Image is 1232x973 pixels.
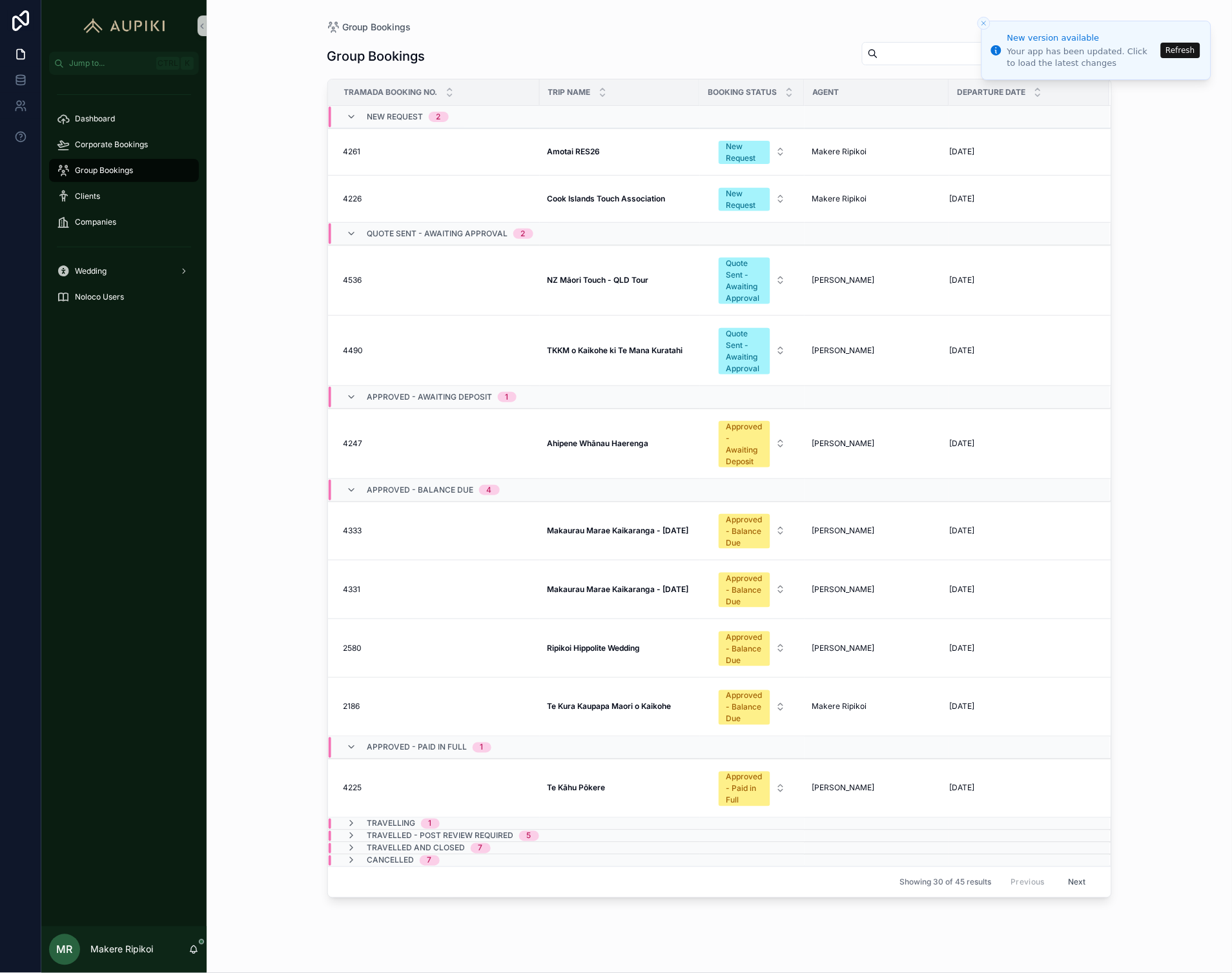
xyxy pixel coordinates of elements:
a: Amotai RES26 [548,147,692,157]
button: Select Button [708,322,796,380]
a: [DATE] [950,526,1094,536]
a: Wedding [49,260,199,283]
a: [PERSON_NAME] [812,275,941,285]
a: Corporate Bookings [49,133,199,156]
span: Quote Sent - Awaiting Approval [367,229,508,239]
span: Corporate Bookings [75,139,148,150]
a: Select Button [708,134,797,170]
span: [DATE] [950,275,975,285]
a: 4333 [344,526,532,536]
a: Select Button [708,251,797,310]
div: New version available [1007,32,1157,45]
span: 4333 [344,526,362,536]
span: Makere Ripikoi [812,194,867,204]
a: Select Button [708,507,797,555]
a: Ripikoi Hippolite Wedding [548,643,692,653]
div: 2 [436,112,441,122]
a: Select Button [708,414,797,473]
a: [DATE] [950,584,1094,595]
span: Travelled - Post Review Required [367,831,514,841]
div: Approved - Balance Due [726,573,763,608]
span: 2186 [344,702,360,712]
div: Approved - Awaiting Deposit [726,421,763,467]
span: Departure Date [958,87,1026,97]
span: Makere Ripikoi [812,147,867,157]
a: 4536 [344,275,532,285]
strong: Amotai RES26 [548,147,601,156]
button: Select Button [708,251,796,309]
a: Group Bookings [327,21,411,34]
h1: Group Bookings [327,47,426,65]
span: [PERSON_NAME] [812,526,875,536]
a: Dashboard [49,107,199,130]
button: Refresh [1161,43,1200,58]
a: [DATE] [950,275,1094,285]
span: 4247 [344,438,363,449]
a: Makaurau Marae Kaikaranga - [DATE] [548,584,692,595]
div: 2 [521,229,526,239]
span: Dashboard [75,114,115,124]
strong: Ripikoi Hippolite Wedding [548,643,641,653]
a: Ahipene Whānau Haerenga [548,438,692,449]
span: [DATE] [950,702,975,712]
span: 4225 [344,783,362,794]
a: [DATE] [950,194,1094,204]
p: Makere Ripikoi [90,943,153,956]
div: New Request [726,141,763,164]
span: Cancelled [367,855,415,866]
div: Quote Sent - Awaiting Approval [726,258,763,304]
a: [DATE] [950,783,1094,794]
a: [PERSON_NAME] [812,584,941,595]
span: [PERSON_NAME] [812,275,875,285]
a: [DATE] [950,438,1094,449]
div: Quote Sent - Awaiting Approval [726,328,763,374]
button: Select Button [708,765,796,812]
div: New Request [726,188,763,211]
button: Select Button [708,507,796,554]
button: Select Button [708,134,796,169]
span: 4261 [344,147,361,157]
span: [DATE] [950,147,975,157]
a: 2186 [344,702,532,712]
button: Jump to...CtrlK [49,52,199,75]
span: [PERSON_NAME] [812,783,875,794]
div: Approved - Paid in Full [726,772,763,806]
div: scrollable content [41,75,207,325]
span: MR [57,942,73,958]
strong: Te Kāhu Pōkere [548,783,606,793]
span: New Request [367,112,424,122]
a: [DATE] [950,702,1094,712]
span: Approved - Awaiting Deposit [367,392,493,402]
a: Select Button [708,566,797,613]
span: [DATE] [950,526,975,536]
div: 7 [478,843,483,854]
div: Approved - Balance Due [726,690,763,725]
a: Makere Ripikoi [812,147,941,157]
span: [DATE] [950,584,975,595]
a: Clients [49,185,199,208]
a: Select Button [708,624,797,672]
span: Group Bookings [75,165,133,176]
div: 7 [427,855,432,866]
button: Next [1059,872,1095,892]
span: [DATE] [950,783,975,794]
button: Select Button [708,181,796,216]
span: [PERSON_NAME] [812,584,875,595]
a: [DATE] [950,147,1094,157]
strong: Te Kura Kaupapa Maori o Kaikohe [548,702,672,712]
span: Booking Status [708,87,777,97]
a: Te Kura Kaupapa Maori o Kaikohe [548,702,692,712]
span: Companies [75,217,116,227]
a: [PERSON_NAME] [812,643,941,653]
div: 4 [487,485,492,495]
a: 4226 [344,194,532,204]
a: Makaurau Marae Kaikaranga - [DATE] [548,526,692,536]
span: 2580 [344,643,362,653]
span: Travelling [367,819,416,829]
span: Clients [75,191,100,201]
a: [PERSON_NAME] [812,783,941,794]
span: Ctrl [156,57,180,70]
div: 1 [429,819,432,829]
span: Agent [813,87,839,97]
strong: Makaurau Marae Kaikaranga - [DATE] [548,584,689,594]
